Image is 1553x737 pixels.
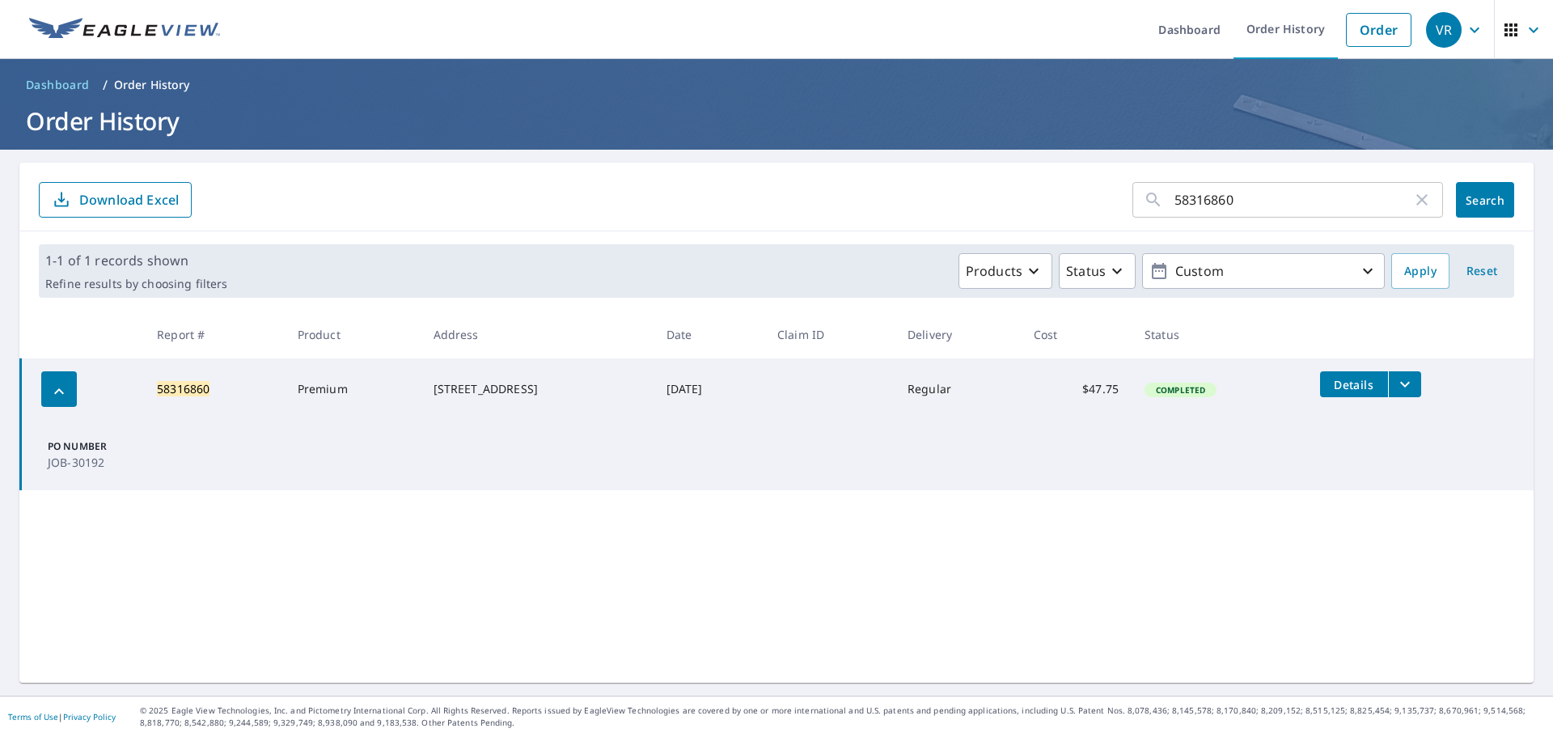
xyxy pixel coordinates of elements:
[1426,12,1462,48] div: VR
[654,358,764,420] td: [DATE]
[1388,371,1421,397] button: filesDropdownBtn-58316860
[1320,371,1388,397] button: detailsBtn-58316860
[19,72,96,98] a: Dashboard
[114,77,190,93] p: Order History
[1174,177,1412,222] input: Address, Report #, Claim ID, etc.
[1456,182,1514,218] button: Search
[79,191,179,209] p: Download Excel
[966,261,1022,281] p: Products
[1146,384,1215,396] span: Completed
[654,311,764,358] th: Date
[103,75,108,95] li: /
[434,381,641,397] div: [STREET_ADDRESS]
[1462,261,1501,282] span: Reset
[29,18,220,42] img: EV Logo
[1404,261,1437,282] span: Apply
[958,253,1052,289] button: Products
[1169,257,1358,286] p: Custom
[8,712,116,722] p: |
[26,77,90,93] span: Dashboard
[19,72,1534,98] nav: breadcrumb
[1330,377,1378,392] span: Details
[1132,311,1307,358] th: Status
[63,711,116,722] a: Privacy Policy
[8,711,58,722] a: Terms of Use
[285,358,421,420] td: Premium
[39,182,192,218] button: Download Excel
[157,381,209,396] mark: 58316860
[1346,13,1411,47] a: Order
[1021,358,1132,420] td: $47.75
[48,454,138,471] p: JOB-30192
[895,311,1021,358] th: Delivery
[1391,253,1449,289] button: Apply
[1142,253,1385,289] button: Custom
[48,439,138,454] p: PO Number
[144,311,285,358] th: Report #
[1021,311,1132,358] th: Cost
[764,311,895,358] th: Claim ID
[140,705,1545,729] p: © 2025 Eagle View Technologies, Inc. and Pictometry International Corp. All Rights Reserved. Repo...
[895,358,1021,420] td: Regular
[1456,253,1508,289] button: Reset
[19,104,1534,138] h1: Order History
[1066,261,1106,281] p: Status
[45,251,227,270] p: 1-1 of 1 records shown
[285,311,421,358] th: Product
[1059,253,1136,289] button: Status
[421,311,654,358] th: Address
[45,277,227,291] p: Refine results by choosing filters
[1469,193,1501,208] span: Search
